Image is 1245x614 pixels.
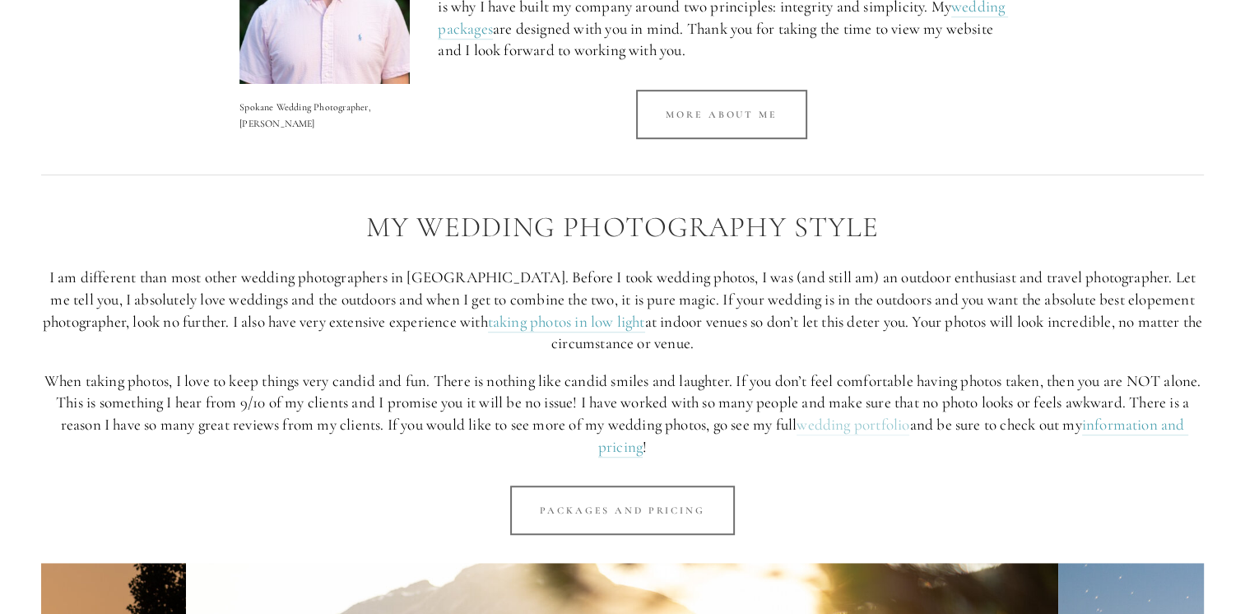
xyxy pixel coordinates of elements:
[41,267,1204,354] p: I am different than most other wedding photographers in [GEOGRAPHIC_DATA]. Before I took wedding ...
[636,90,806,139] a: More about me
[239,99,410,132] p: Spokane Wedding Photographer, [PERSON_NAME]
[797,415,909,435] a: wedding portfolio
[41,370,1204,458] p: When taking photos, I love to keep things very candid and fun. There is nothing like candid smile...
[41,212,1204,244] h2: My Wedding Photography Style
[488,312,645,333] a: taking photos in low light
[510,486,735,535] a: Packages and Pricing
[598,415,1188,458] a: information and pricing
